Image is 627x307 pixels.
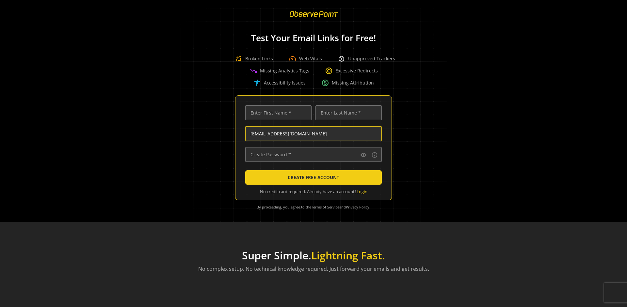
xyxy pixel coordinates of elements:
span: paid [321,79,329,87]
mat-icon: info_outline [371,152,378,158]
div: Broken Links [232,52,273,65]
input: Enter Email Address (name@work-email.com) * [245,126,382,141]
h1: Test Your Email Links for Free! [170,33,457,43]
div: By proceeding, you agree to the and . [243,200,384,214]
input: Enter Last Name * [315,105,382,120]
div: Excessive Redirects [325,67,378,75]
input: Create Password * [245,147,382,162]
div: No credit card required. Already have an account? [245,189,382,195]
span: bug_report [338,55,346,63]
button: Password requirements [371,151,378,159]
button: CREATE FREE ACCOUNT [245,170,382,185]
a: Privacy Policy [346,205,369,209]
h1: Super Simple. [198,249,429,262]
mat-icon: visibility [360,152,367,158]
a: Terms of Service [311,205,339,209]
span: Lightning Fast. [311,248,385,262]
div: Accessibility Issues [253,79,306,87]
a: Login [357,189,367,194]
span: CREATE FREE ACCOUNT [288,172,339,183]
span: accessibility [253,79,261,87]
span: change_circle [325,67,333,75]
span: speed [289,55,297,63]
div: Missing Analytics Tags [249,67,309,75]
div: Web Vitals [289,55,322,63]
div: Missing Attribution [321,79,374,87]
div: Unapproved Trackers [338,55,395,63]
p: No complex setup. No technical knowledge required. Just forward your emails and get results. [198,265,429,273]
img: Broken Link [232,52,245,65]
input: Enter First Name * [245,105,312,120]
a: ObservePoint Homepage [285,15,342,21]
span: trending_down [249,67,257,75]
